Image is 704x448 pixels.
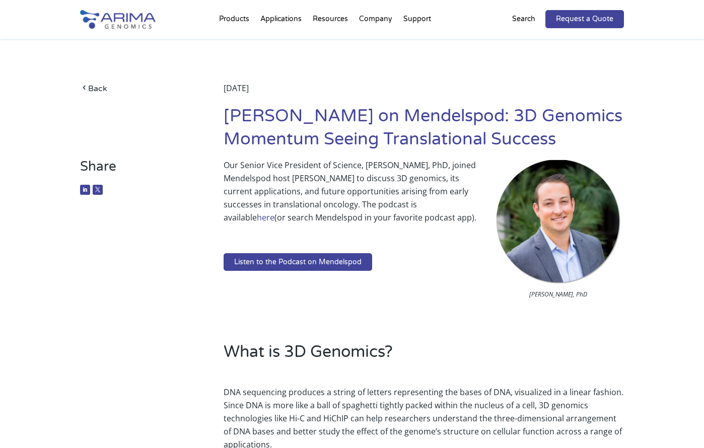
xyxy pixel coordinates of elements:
[493,288,624,304] p: [PERSON_NAME], PhD
[80,82,193,95] a: Back
[224,253,372,271] a: Listen to the Podcast on Mendelspod
[257,212,274,223] a: here
[224,82,624,105] div: [DATE]
[512,13,535,26] p: Search
[224,159,624,232] p: Our Senior Vice President of Science, [PERSON_NAME], PhD, joined Mendelspod host [PERSON_NAME] to...
[224,105,624,159] h1: [PERSON_NAME] on Mendelspod: 3D Genomics Momentum Seeing Translational Success
[545,10,624,28] a: Request a Quote
[80,10,156,29] img: Arima-Genomics-logo
[224,341,624,371] h2: What is 3D Genomics?
[80,159,193,182] h3: Share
